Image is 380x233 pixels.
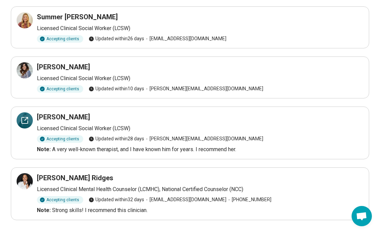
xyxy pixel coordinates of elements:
[144,196,226,203] span: [EMAIL_ADDRESS][DOMAIN_NAME]
[37,207,51,213] b: Note:
[37,173,113,183] h3: [PERSON_NAME] Ridges
[37,185,363,193] p: Licensed Clinical Mental Health Counselor (LCMHC), National Certified Counselor (NCC)
[352,206,372,226] div: Open chat
[37,146,51,153] b: Note:
[144,135,263,142] span: [PERSON_NAME][EMAIL_ADDRESS][DOMAIN_NAME]
[37,12,118,22] h3: Summer [PERSON_NAME]
[89,135,144,142] span: Updated within 28 days
[89,85,144,92] span: Updated within 10 days
[144,35,226,42] span: [EMAIL_ADDRESS][DOMAIN_NAME]
[89,196,144,203] span: Updated within 32 days
[144,85,263,92] span: [PERSON_NAME][EMAIL_ADDRESS][DOMAIN_NAME]
[37,74,363,83] p: Licensed Clinical Social Worker (LCSW)
[37,24,363,32] p: Licensed Clinical Social Worker (LCSW)
[52,207,148,213] span: Strong skills! I recommend this clinician.
[37,135,83,143] div: Accepting clients
[89,35,144,42] span: Updated within 26 days
[37,112,90,122] h3: [PERSON_NAME]
[37,196,83,204] div: Accepting clients
[37,35,83,43] div: Accepting clients
[37,124,363,133] p: Licensed Clinical Social Worker (LCSW)
[37,85,83,93] div: Accepting clients
[226,196,271,203] span: [PHONE_NUMBER]
[37,62,90,72] h3: [PERSON_NAME]
[52,146,236,153] span: A very well-known therapist, and I have known him for years. I recommend her.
